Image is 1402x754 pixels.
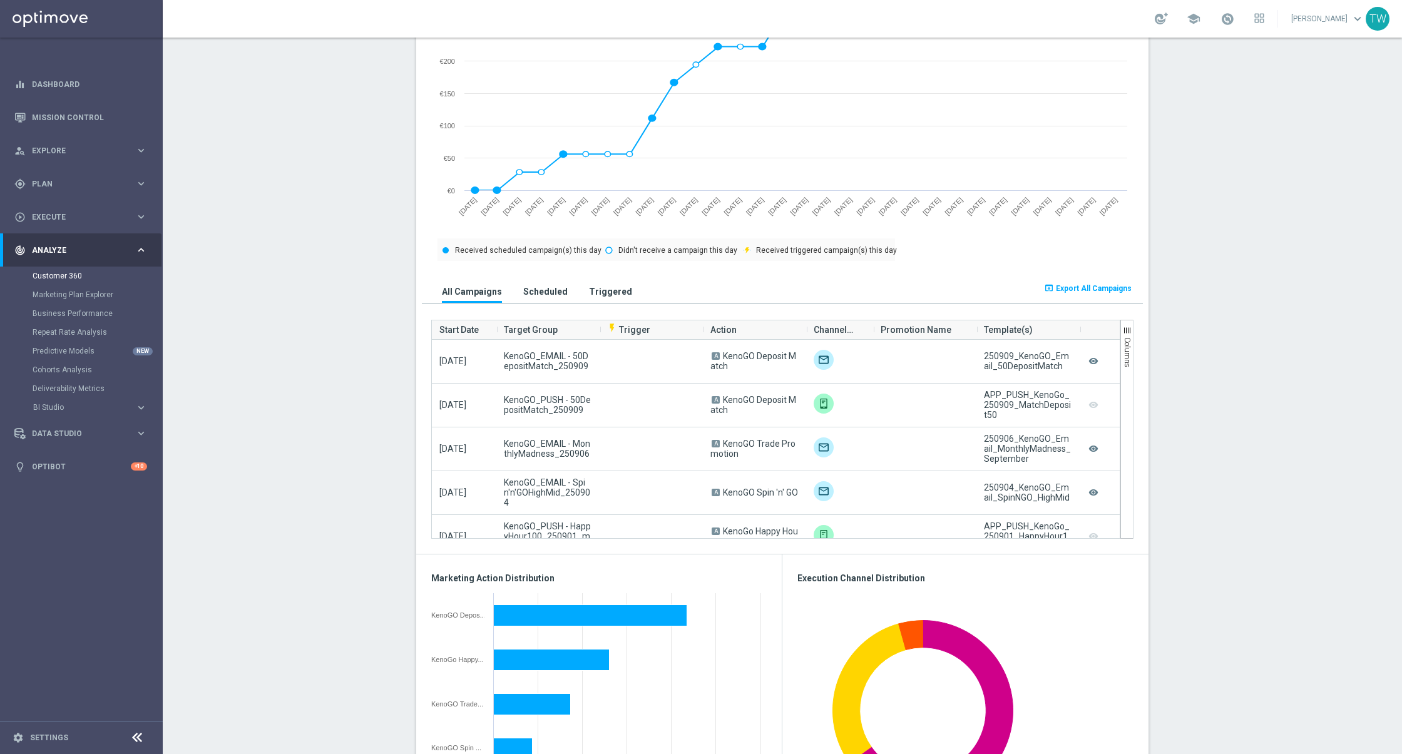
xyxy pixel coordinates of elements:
text: [DATE] [612,196,633,217]
img: Optimail [814,350,834,370]
span: A [712,489,720,496]
div: 250904_KenoGO_Email_SpinNGO_HighMid [984,482,1072,502]
div: Dashboard [14,68,147,101]
span: KenoGO_EMAIL - 50DepositMatch_250909 [504,351,592,371]
text: [DATE] [501,196,522,217]
i: settings [13,732,24,743]
span: [DATE] [439,531,466,541]
i: flash_on [607,323,617,333]
button: Data Studio keyboard_arrow_right [14,429,148,439]
span: Channel(s) [814,317,856,342]
i: keyboard_arrow_right [135,427,147,439]
img: Optimail [814,481,834,501]
span: A [712,396,720,404]
div: Data Studio [14,428,135,439]
a: Deliverability Metrics [33,384,130,394]
button: person_search Explore keyboard_arrow_right [14,146,148,156]
div: KenoGO Deposit Match [431,611,484,619]
div: Execute [14,211,135,223]
button: open_in_browser Export All Campaigns [1042,280,1133,297]
button: play_circle_outline Execute keyboard_arrow_right [14,212,148,222]
i: remove_red_eye [1087,484,1100,501]
i: remove_red_eye [1087,441,1100,457]
div: BI Studio [33,404,135,411]
div: KenoGO Trade Promotion [431,700,484,708]
i: lightbulb [14,461,26,472]
div: Plan [14,178,135,190]
text: [DATE] [634,196,655,217]
span: A [712,352,720,360]
i: track_changes [14,245,26,256]
text: €100 [440,122,455,130]
span: KenoGO_PUSH - HappyHour100_250901_men [504,521,592,551]
button: All Campaigns [439,280,505,303]
button: equalizer Dashboard [14,79,148,89]
text: [DATE] [745,196,765,217]
span: Template(s) [984,317,1033,342]
text: [DATE] [568,196,588,217]
text: [DATE] [546,196,566,217]
div: BI Studio keyboard_arrow_right [33,402,148,412]
span: KenoGO_EMAIL - MonthlyMadness_250906 [504,439,592,459]
span: KenoGO Spin 'n' GO [723,487,798,497]
a: Settings [30,734,68,741]
span: Target Group [504,317,558,342]
i: remove_red_eye [1087,353,1100,370]
div: 250909_KenoGO_Email_50DepositMatch [984,351,1072,371]
button: gps_fixed Plan keyboard_arrow_right [14,179,148,189]
span: keyboard_arrow_down [1351,12,1364,26]
div: KenoGo Happy Hour [431,656,484,663]
div: Analyze [14,245,135,256]
h3: All Campaigns [442,286,502,297]
text: [DATE] [479,196,500,217]
div: Marketing Plan Explorer [33,285,161,304]
text: [DATE] [877,196,898,217]
div: Predictive Models [33,342,161,360]
span: Export All Campaigns [1056,284,1132,293]
div: Mission Control [14,101,147,134]
span: Plan [32,180,135,188]
i: play_circle_outline [14,211,26,223]
i: keyboard_arrow_right [135,178,147,190]
text: [DATE] [767,196,787,217]
span: Execute [32,213,135,221]
i: person_search [14,145,26,156]
button: Triggered [586,280,635,303]
a: Cohorts Analysis [33,365,130,375]
div: Explore [14,145,135,156]
div: Customer 360 [33,267,161,285]
button: lightbulb Optibot +10 [14,462,148,472]
text: [DATE] [811,196,831,217]
h3: Execution Channel Distribution [797,573,1133,584]
div: Business Performance [33,304,161,323]
a: Dashboard [32,68,147,101]
text: [DATE] [1010,196,1030,217]
a: Business Performance [33,308,130,318]
i: gps_fixed [14,178,26,190]
span: KenoGO_EMAIL - Spin'n'GOHighMid_250904 [504,477,592,507]
a: Marketing Plan Explorer [33,290,130,300]
img: OptiMobile Push [814,394,834,414]
text: [DATE] [789,196,809,217]
div: 250906_KenoGO_Email_MonthlyMadness_September [984,434,1072,464]
text: [DATE] [899,196,920,217]
a: Customer 360 [33,271,130,281]
a: Mission Control [32,101,147,134]
h3: Marketing Action Distribution [431,573,767,584]
span: BI Studio [33,404,123,411]
text: [DATE] [524,196,545,217]
button: Mission Control [14,113,148,123]
span: Data Studio [32,430,135,437]
img: OptiMobile Push [814,525,834,545]
text: [DATE] [590,196,610,217]
h3: Triggered [589,286,632,297]
div: KenoGO Spin 'n' GO [431,744,484,751]
img: Optimail [814,437,834,457]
